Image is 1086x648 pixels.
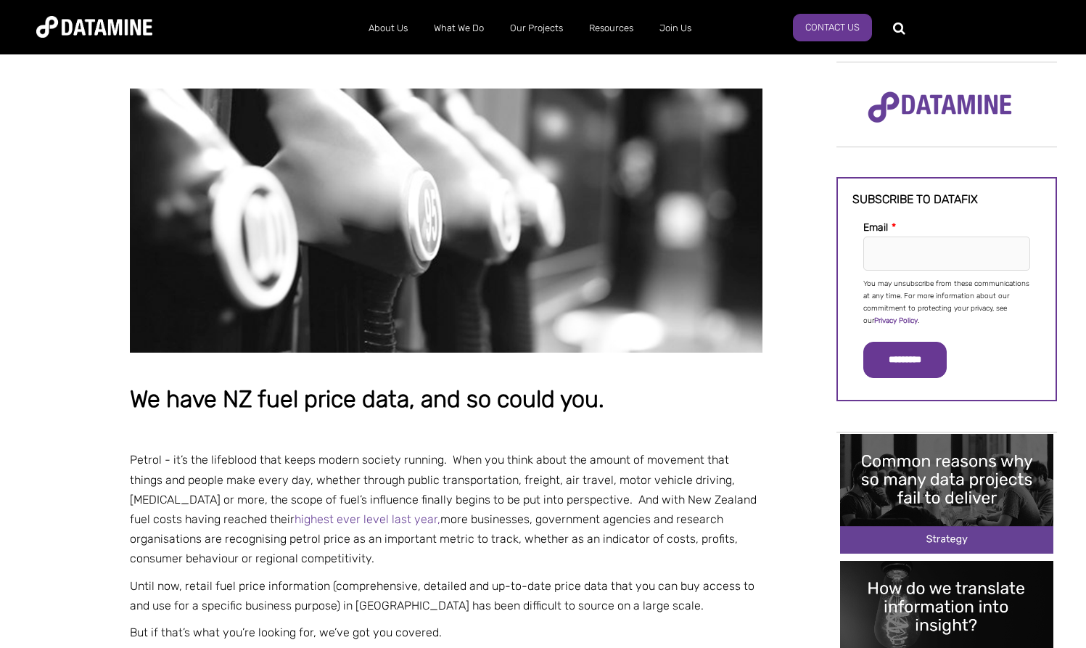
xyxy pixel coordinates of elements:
a: About Us [355,9,421,47]
p: You may unsubscribe from these communications at any time. For more information about our commitm... [863,278,1030,327]
p: But if that’s what you’re looking for, we’ve got you covered. [130,623,762,642]
a: What We Do [421,9,497,47]
img: Datamine Logo No Strapline - Purple [858,82,1021,133]
a: Contact Us [793,14,872,41]
h1: We have NZ fuel price data, and so could you. [130,387,762,413]
span: Email [863,221,888,234]
p: Until now, retail fuel price information (comprehensive, detailed and up-to-date price data that ... [130,576,762,615]
span: highest ever level last year [295,512,437,526]
a: Privacy Policy [874,316,918,325]
a: Join Us [646,9,704,47]
a: Resources [576,9,646,47]
h3: Subscribe to datafix [852,193,1041,206]
p: Petrol - it’s the lifeblood that keeps modern society running. When you think about the amount of... [130,450,762,568]
img: Datamine [36,16,152,38]
img: nz fuel price petrol pumps [130,89,762,352]
a: Our Projects [497,9,576,47]
img: Common reasons why so many data projects fail to deliver [840,434,1053,554]
a: highest ever level last year, [295,512,440,526]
